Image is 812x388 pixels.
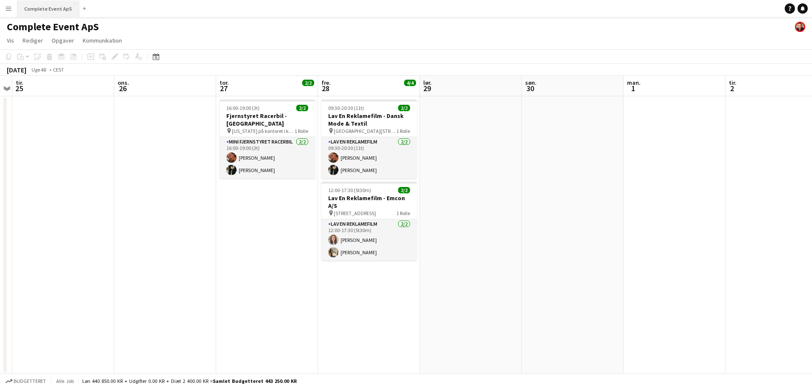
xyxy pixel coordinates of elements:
[729,79,737,86] span: tir.
[423,79,432,86] span: lør.
[3,35,17,46] a: Vis
[334,210,376,216] span: [STREET_ADDRESS]
[14,378,46,384] span: Budgetteret
[295,128,308,134] span: 1 Rolle
[14,83,23,93] span: 25
[795,22,805,32] app-user-avatar: Christian Brøckner
[16,79,23,86] span: tir.
[83,37,122,44] span: Kommunikation
[116,83,129,93] span: 26
[53,66,64,73] div: CEST
[524,83,537,93] span: 30
[79,35,125,46] a: Kommunikation
[118,79,129,86] span: ons.
[7,66,26,74] div: [DATE]
[320,83,331,93] span: 28
[321,219,417,261] app-card-role: Lav En Reklamefilm2/212:00-17:30 (5t30m)[PERSON_NAME][PERSON_NAME]
[82,378,297,384] div: Løn 440 850.00 KR + Udgifter 0.00 KR + Diæt 2 400.00 KR =
[398,187,410,193] span: 2/2
[728,83,737,93] span: 2
[17,0,79,17] button: Complete Event ApS
[220,100,315,178] app-job-card: 16:00-19:00 (3t)2/2Fjernstyret Racerbil - [GEOGRAPHIC_DATA] [US_STATE] på kontoret i kælderen1 Ro...
[220,79,229,86] span: tor.
[396,128,410,134] span: 1 Rolle
[321,194,417,210] h3: Lav En Reklamefilm - Emcon A/S
[218,83,229,93] span: 27
[302,80,314,86] span: 2/2
[232,128,295,134] span: [US_STATE] på kontoret i kælderen
[52,37,74,44] span: Opgaver
[321,112,417,127] h3: Lav En Reklamefilm - Dansk Mode & Textil
[321,182,417,261] app-job-card: 12:00-17:30 (5t30m)2/2Lav En Reklamefilm - Emcon A/S [STREET_ADDRESS]1 RolleLav En Reklamefilm2/2...
[4,377,47,386] button: Budgetteret
[422,83,432,93] span: 29
[28,66,49,73] span: Uge 48
[334,128,396,134] span: [GEOGRAPHIC_DATA][STREET_ADDRESS]
[23,37,43,44] span: Rediger
[19,35,46,46] a: Rediger
[220,137,315,178] app-card-role: Mini Fjernstyret Racerbil2/216:00-19:00 (3t)[PERSON_NAME][PERSON_NAME]
[321,137,417,178] app-card-role: Lav En Reklamefilm2/209:30-20:30 (11t)[PERSON_NAME][PERSON_NAME]
[321,100,417,178] app-job-card: 09:30-20:30 (11t)2/2Lav En Reklamefilm - Dansk Mode & Textil [GEOGRAPHIC_DATA][STREET_ADDRESS]1 R...
[525,79,537,86] span: søn.
[226,105,260,111] span: 16:00-19:00 (3t)
[404,80,416,86] span: 4/4
[398,105,410,111] span: 2/2
[396,210,410,216] span: 1 Rolle
[627,79,641,86] span: man.
[405,87,416,93] div: 2 job
[321,79,331,86] span: fre.
[213,378,297,384] span: Samlet budgetteret 443 250.00 KR
[55,378,75,384] span: Alle job
[220,112,315,127] h3: Fjernstyret Racerbil - [GEOGRAPHIC_DATA]
[303,87,314,93] div: 1 job
[48,35,78,46] a: Opgaver
[7,37,14,44] span: Vis
[328,105,364,111] span: 09:30-20:30 (11t)
[626,83,641,93] span: 1
[296,105,308,111] span: 2/2
[7,20,99,33] h1: Complete Event ApS
[328,187,371,193] span: 12:00-17:30 (5t30m)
